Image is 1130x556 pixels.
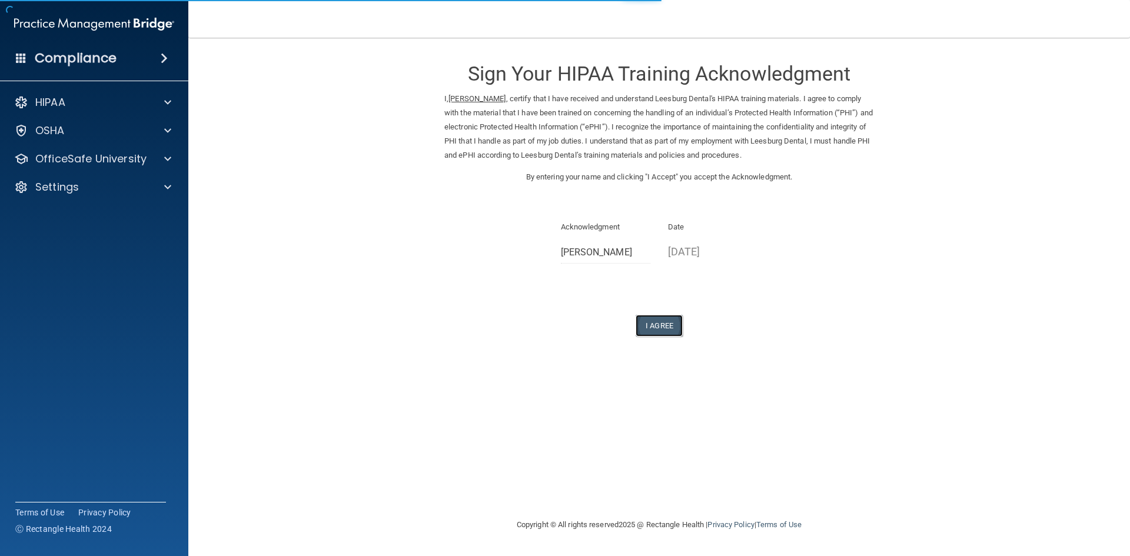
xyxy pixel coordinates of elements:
p: By entering your name and clicking "I Accept" you accept the Acknowledgment. [444,170,874,184]
p: Acknowledgment [561,220,651,234]
a: OfficeSafe University [14,152,171,166]
a: HIPAA [14,95,171,109]
a: Privacy Policy [78,507,131,518]
a: OSHA [14,124,171,138]
p: OSHA [35,124,65,138]
ins: [PERSON_NAME] [448,94,506,103]
h3: Sign Your HIPAA Training Acknowledgment [444,63,874,85]
a: Settings [14,180,171,194]
p: [DATE] [668,242,758,261]
p: Settings [35,180,79,194]
p: OfficeSafe University [35,152,147,166]
button: I Agree [636,315,683,337]
p: Date [668,220,758,234]
img: PMB logo [14,12,174,36]
p: I, , certify that I have received and understand Leesburg Dental's HIPAA training materials. I ag... [444,92,874,162]
h4: Compliance [35,50,117,66]
input: Full Name [561,242,651,264]
a: Terms of Use [756,520,802,529]
a: Privacy Policy [707,520,754,529]
a: Terms of Use [15,507,64,518]
span: Ⓒ Rectangle Health 2024 [15,523,112,535]
div: Copyright © All rights reserved 2025 @ Rectangle Health | | [444,506,874,544]
p: HIPAA [35,95,65,109]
